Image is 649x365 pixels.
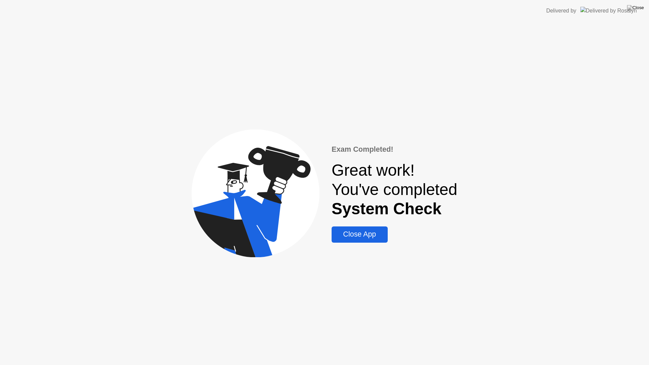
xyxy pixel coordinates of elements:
[332,200,441,218] b: System Check
[546,7,576,15] div: Delivered by
[334,230,385,239] div: Close App
[332,161,457,218] div: Great work! You've completed
[580,7,637,15] img: Delivered by Rosalyn
[627,5,644,10] img: Close
[332,144,457,155] div: Exam Completed!
[332,226,387,243] button: Close App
